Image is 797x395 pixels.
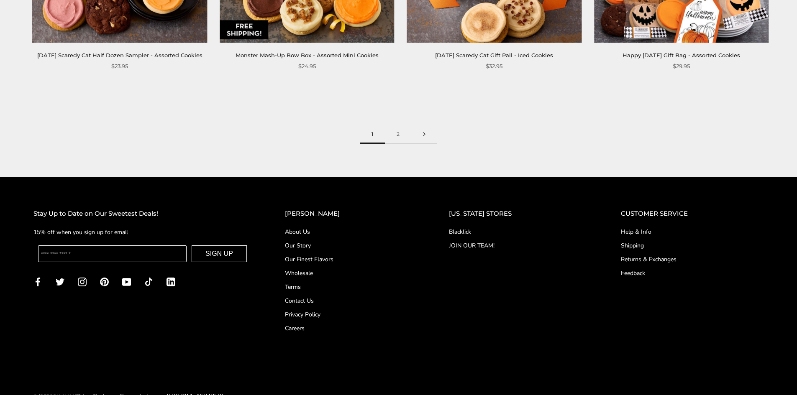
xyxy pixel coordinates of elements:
[285,209,415,219] h2: [PERSON_NAME]
[167,277,175,286] a: LinkedIn
[285,283,415,291] a: Terms
[285,324,415,333] a: Careers
[449,209,587,219] h2: [US_STATE] STORES
[285,269,415,278] a: Wholesale
[360,125,385,144] span: 1
[449,241,587,250] a: JOIN OUR TEAM!
[33,277,42,286] a: Facebook
[56,277,64,286] a: Twitter
[285,310,415,319] a: Privacy Policy
[449,227,587,236] a: Blacklick
[122,277,131,286] a: YouTube
[621,209,764,219] h2: CUSTOMER SERVICE
[486,62,502,71] span: $32.95
[37,52,202,59] a: [DATE] Scaredy Cat Half Dozen Sampler - Assorted Cookies
[435,52,553,59] a: [DATE] Scaredy Cat Gift Pail - Iced Cookies
[623,52,740,59] a: Happy [DATE] Gift Bag - Assorted Cookies
[192,245,247,262] button: SIGN UP
[78,277,87,286] a: Instagram
[621,269,764,278] a: Feedback
[285,227,415,236] a: About Us
[33,227,251,237] p: 15% off when you sign up for email
[385,125,411,144] a: 2
[38,245,187,262] input: Enter your email
[111,62,128,71] span: $23.95
[621,227,764,236] a: Help & Info
[621,255,764,264] a: Returns & Exchanges
[411,125,437,144] a: Next page
[673,62,690,71] span: $29.95
[298,62,316,71] span: $24.95
[236,52,379,59] a: Monster Mash-Up Bow Box - Assorted Mini Cookies
[144,277,153,286] a: TikTok
[621,241,764,250] a: Shipping
[33,209,251,219] h2: Stay Up to Date on Our Sweetest Deals!
[285,255,415,264] a: Our Finest Flavors
[285,241,415,250] a: Our Story
[100,277,109,286] a: Pinterest
[285,296,415,305] a: Contact Us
